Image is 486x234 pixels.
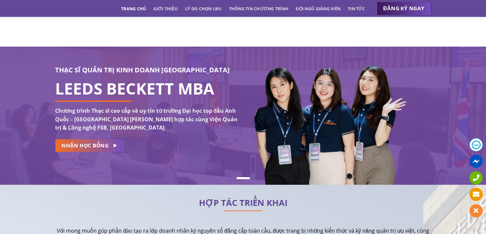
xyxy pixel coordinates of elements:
[377,2,431,15] a: ĐĂNG KÝ NGAY
[237,177,250,179] li: Page dot 1
[383,4,425,13] span: ĐĂNG KÝ NGAY
[223,211,263,211] img: line-lbu.jpg
[55,107,238,131] strong: Chương trình Thạc sĩ cao cấp và uy tín từ trường Đại học top đầu Anh Quốc – [GEOGRAPHIC_DATA] [PE...
[153,3,178,15] a: Giới thiệu
[61,141,109,150] span: NHẬN HỌC BỔNG
[55,85,238,93] h1: LEEDS BECKETT MBA
[229,3,289,15] a: Thông tin chương trình
[185,3,222,15] a: Lý do chọn LBU
[55,65,238,75] h3: THẠC SĨ QUẢN TRỊ KINH DOANH [GEOGRAPHIC_DATA]
[348,3,365,15] a: Tin tức
[121,3,146,15] a: Trang chủ
[296,3,340,15] a: Đội ngũ giảng viên
[55,200,431,206] h2: HỢP TÁC TRIỂN KHAI
[55,139,123,152] a: NHẬN HỌC BỔNG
